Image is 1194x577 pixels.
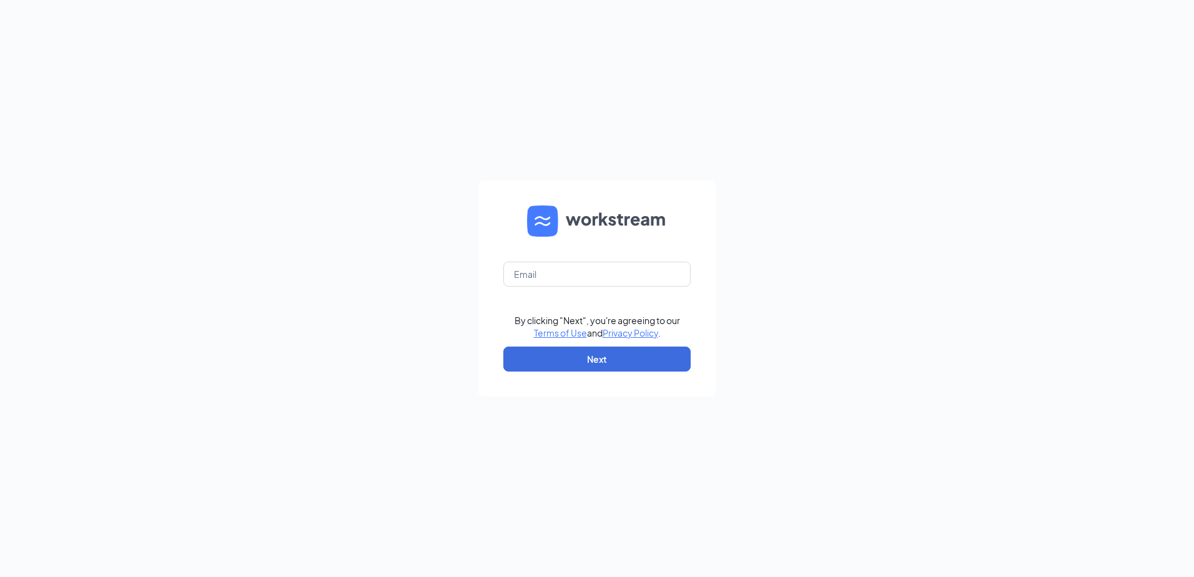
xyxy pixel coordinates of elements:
input: Email [503,262,691,287]
img: WS logo and Workstream text [527,205,667,237]
div: By clicking "Next", you're agreeing to our and . [515,314,680,339]
a: Terms of Use [534,327,587,338]
button: Next [503,347,691,372]
a: Privacy Policy [603,327,658,338]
